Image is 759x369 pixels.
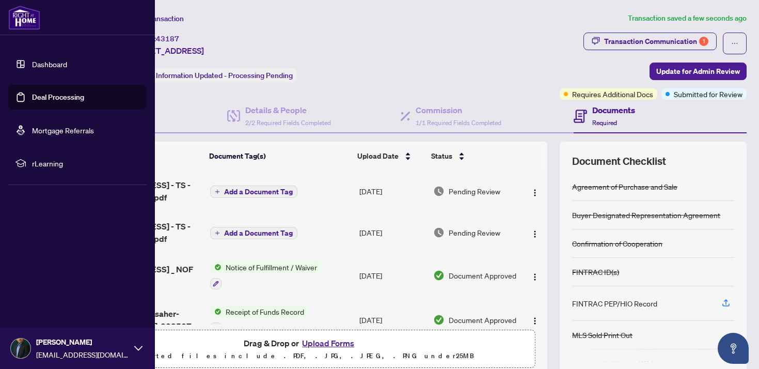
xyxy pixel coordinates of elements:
span: Pending Review [449,227,500,238]
img: Logo [531,230,539,238]
span: Document Approved [449,270,516,281]
span: Drag & Drop or [244,336,357,350]
img: Document Status [433,227,445,238]
img: Logo [531,189,539,197]
div: Status: [128,68,297,82]
button: Logo [527,224,543,241]
span: [STREET_ADDRESS] [128,44,204,57]
button: Status IconNotice of Fulfillment / Waiver [210,262,321,289]
img: Status Icon [210,306,222,317]
h4: Documents [592,104,635,116]
img: Document Status [433,314,445,326]
span: 2/2 Required Fields Completed [245,119,331,127]
img: Profile Icon [11,339,30,358]
button: Status IconReceipt of Funds Record [210,306,308,334]
button: Update for Admin Review [650,63,747,80]
img: Status Icon [210,262,222,273]
span: Pending Review [449,186,500,197]
th: Upload Date [353,142,426,171]
a: Deal Processing [32,93,84,102]
div: FINTRAC ID(s) [572,266,619,278]
td: [DATE] [355,171,429,212]
span: [EMAIL_ADDRESS][DOMAIN_NAME] [36,349,129,360]
th: Status [427,142,519,171]
div: FINTRAC PEP/HIO Record [572,298,657,309]
img: Document Status [433,270,445,281]
span: Upload Date [357,150,399,162]
article: Transaction saved a few seconds ago [628,12,747,24]
p: Supported files include .PDF, .JPG, .JPEG, .PNG under 25 MB [73,350,528,362]
span: [PERSON_NAME] [36,336,129,348]
div: Transaction Communication [604,33,708,50]
span: View Transaction [129,14,184,23]
button: Add a Document Tag [210,186,297,198]
td: [DATE] [355,298,429,342]
span: Drag & Drop orUpload FormsSupported files include .PDF, .JPG, .JPEG, .PNG under25MB [67,330,534,368]
h4: Details & People [245,104,331,116]
span: plus [215,189,220,194]
td: [DATE] [355,253,429,298]
button: Transaction Communication1 [583,33,717,50]
span: 1/1 Required Fields Completed [416,119,501,127]
span: Document Approved [449,314,516,326]
span: Requires Additional Docs [572,88,653,100]
div: MLS Sold Print Out [572,329,632,341]
h4: Commission [416,104,501,116]
img: Logo [531,317,539,325]
div: Agreement of Purchase and Sale [572,181,677,192]
button: Upload Forms [299,336,357,350]
span: Document Checklist [572,154,666,168]
a: Mortgage Referrals [32,126,94,135]
button: Add a Document Tag [210,226,297,240]
a: Dashboard [32,59,67,69]
td: [DATE] [355,212,429,253]
th: Document Tag(s) [205,142,354,171]
span: Submitted for Review [674,88,742,100]
div: Buyer Designated Representation Agreement [572,209,720,221]
span: Status [431,150,452,162]
button: Logo [527,183,543,199]
img: Logo [531,273,539,281]
button: Add a Document Tag [210,227,297,239]
div: Confirmation of Cooperation [572,238,662,249]
span: rLearning [32,158,139,169]
span: plus [215,230,220,236]
button: Logo [527,312,543,328]
span: Update for Admin Review [656,63,740,80]
img: Document Status [433,186,445,197]
span: Required [592,119,617,127]
span: 43187 [156,34,179,43]
span: Notice of Fulfillment / Waiver [222,262,321,273]
button: Logo [527,267,543,284]
button: Open asap [718,333,749,364]
span: Add a Document Tag [224,188,293,195]
div: 1 [699,37,708,46]
span: Add a Document Tag [224,229,293,237]
img: logo [8,5,40,30]
span: Information Updated - Processing Pending [156,71,293,80]
span: ellipsis [731,40,738,47]
span: Receipt of Funds Record [222,306,308,317]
